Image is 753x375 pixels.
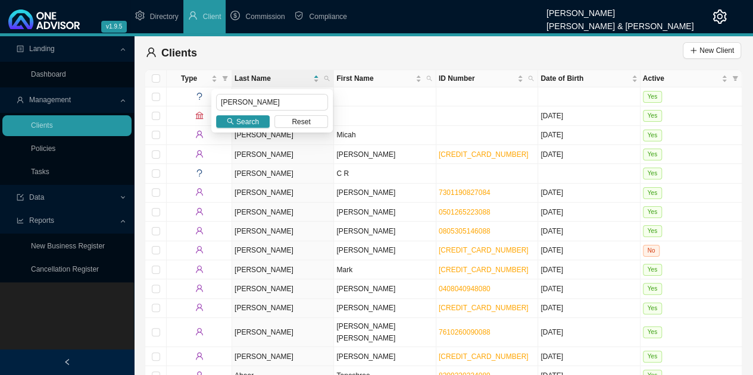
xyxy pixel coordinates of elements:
[439,150,529,159] a: [CREDIT_CARD_NUMBER]
[235,73,311,84] span: Last Name
[732,75,738,81] span: filter
[439,227,490,235] a: 0805305146088
[31,144,55,153] a: Policies
[17,45,24,52] span: profile
[195,352,204,360] span: user
[245,12,285,21] span: Commission
[334,299,436,318] td: [PERSON_NAME]
[540,73,629,84] span: Date of Birth
[439,188,490,197] a: 7301190827084
[195,92,204,100] span: question
[538,70,640,87] th: Date of Birth
[426,75,432,81] span: search
[150,12,179,21] span: Directory
[29,45,55,53] span: Landing
[232,203,334,222] td: [PERSON_NAME]
[683,42,741,59] button: New Client
[538,279,640,298] td: [DATE]
[538,145,640,164] td: [DATE]
[643,73,719,84] span: Active
[439,246,529,254] a: [CREDIT_CARD_NUMBER]
[220,70,230,87] span: filter
[195,169,204,177] span: question
[643,326,662,338] span: Yes
[643,245,660,257] span: No
[538,260,640,279] td: [DATE]
[439,352,529,361] a: [CREDIT_CARD_NUMBER]
[334,241,436,260] td: [PERSON_NAME]
[321,70,332,87] span: search
[538,203,640,222] td: [DATE]
[17,217,24,224] span: line-chart
[195,245,204,254] span: user
[101,21,127,33] span: v1.9.5
[643,225,662,237] span: Yes
[195,226,204,235] span: user
[643,168,662,179] span: Yes
[439,328,490,336] a: 7610260090088
[17,194,24,201] span: import
[643,351,662,363] span: Yes
[216,94,328,111] input: Search Last Name
[31,70,66,78] a: Dashboard
[643,264,662,276] span: Yes
[643,91,662,103] span: Yes
[546,16,693,29] div: [PERSON_NAME] & [PERSON_NAME]
[230,11,240,20] span: dollar
[232,347,334,366] td: [PERSON_NAME]
[31,168,49,176] a: Tasks
[135,11,145,20] span: setting
[439,304,529,312] a: [CREDIT_CARD_NUMBER]
[232,222,334,241] td: [PERSON_NAME]
[227,118,234,125] span: search
[538,222,640,241] td: [DATE]
[188,11,198,20] span: user
[31,121,53,130] a: Clients
[334,145,436,164] td: [PERSON_NAME]
[232,145,334,164] td: [PERSON_NAME]
[334,279,436,298] td: [PERSON_NAME]
[334,222,436,241] td: [PERSON_NAME]
[29,216,54,225] span: Reports
[538,126,640,145] td: [DATE]
[29,193,44,201] span: Data
[232,279,334,298] td: [PERSON_NAME]
[690,47,697,54] span: plus
[643,187,662,199] span: Yes
[334,318,436,347] td: [PERSON_NAME] [PERSON_NAME]
[538,184,640,203] td: [DATE]
[439,266,529,274] a: [CREDIT_CARD_NUMBER]
[203,12,221,21] span: Client
[222,75,228,81] span: filter
[538,241,640,260] td: [DATE]
[538,347,640,366] td: [DATE]
[336,73,413,84] span: First Name
[436,70,538,87] th: ID Number
[334,347,436,366] td: [PERSON_NAME]
[167,70,232,87] th: Type
[334,184,436,203] td: [PERSON_NAME]
[195,150,204,158] span: user
[195,111,204,119] span: bank
[439,208,490,216] a: 0501265223088
[643,206,662,218] span: Yes
[161,47,197,59] span: Clients
[640,70,742,87] th: Active
[236,116,259,128] span: Search
[232,260,334,279] td: [PERSON_NAME]
[526,70,536,87] span: search
[195,303,204,311] span: user
[334,70,436,87] th: First Name
[232,164,334,183] td: [PERSON_NAME]
[528,75,534,81] span: search
[232,318,334,347] td: [PERSON_NAME]
[232,241,334,260] td: [PERSON_NAME]
[195,284,204,292] span: user
[424,70,435,87] span: search
[232,299,334,318] td: [PERSON_NAME]
[643,130,662,141] span: Yes
[643,302,662,314] span: Yes
[195,188,204,196] span: user
[643,110,662,122] span: Yes
[31,265,99,273] a: Cancellation Register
